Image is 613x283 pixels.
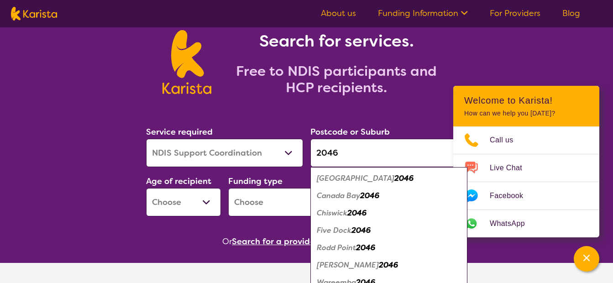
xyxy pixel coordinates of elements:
ul: Choose channel [453,126,599,237]
em: Rodd Point [317,243,356,252]
em: 2046 [356,243,375,252]
div: Abbotsford 2046 [315,170,463,187]
span: WhatsApp [490,217,536,231]
a: Web link opens in a new tab. [453,210,599,237]
div: Channel Menu [453,86,599,237]
span: Or [222,235,232,248]
em: [GEOGRAPHIC_DATA] [317,173,394,183]
em: 2046 [379,260,398,270]
em: Canada Bay [317,191,360,200]
div: Rodd Point 2046 [315,239,463,257]
a: Blog [562,8,580,19]
em: 2046 [347,208,367,218]
div: Canada Bay 2046 [315,187,463,204]
div: Five Dock 2046 [315,222,463,239]
label: Funding type [228,176,283,187]
em: [PERSON_NAME] [317,260,379,270]
label: Age of recipient [146,176,211,187]
img: Karista logo [162,30,211,94]
a: About us [321,8,356,19]
em: 2046 [394,173,414,183]
em: 2046 [351,225,371,235]
a: For Providers [490,8,540,19]
h2: Welcome to Karista! [464,95,588,106]
h1: Search for services. [222,30,451,52]
em: Five Dock [317,225,351,235]
span: Facebook [490,189,534,203]
h2: Free to NDIS participants and HCP recipients. [222,63,451,96]
label: Service required [146,126,213,137]
span: Live Chat [490,161,533,175]
div: Chiswick 2046 [315,204,463,222]
button: Search for a provider to leave a review [232,235,391,248]
span: Call us [490,133,524,147]
img: Karista logo [11,7,57,21]
p: How can we help you [DATE]? [464,110,588,117]
input: Type [310,139,467,167]
a: Funding Information [378,8,468,19]
em: 2046 [360,191,379,200]
em: Chiswick [317,208,347,218]
label: Postcode or Suburb [310,126,390,137]
div: Russell Lea 2046 [315,257,463,274]
button: Channel Menu [574,246,599,272]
